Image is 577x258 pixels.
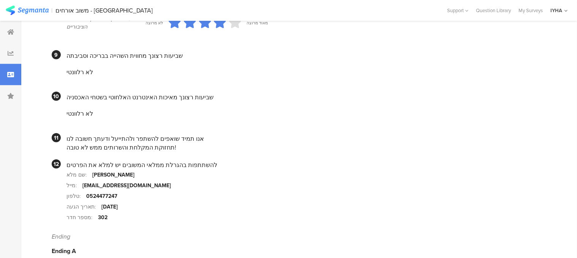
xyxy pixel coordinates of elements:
div: | [52,6,53,15]
div: 12 [52,159,61,169]
div: Support [447,5,468,16]
div: מייל: [66,182,82,190]
div: מאוד מרוצה [247,20,268,26]
div: IYHA [550,7,562,14]
div: שביעות רצונך מאיכות האינטרנט האלחוטי בשטחי האכסניה [66,93,541,102]
div: 10 [52,92,61,101]
div: 0524477247 [86,192,117,200]
div: תאריך הגעה: [66,203,101,211]
div: Ending A [52,247,541,255]
section: לא רלוונטי [66,102,541,126]
div: [EMAIL_ADDRESS][DOMAIN_NAME] [82,182,171,190]
div: Ending [52,232,541,241]
div: [PERSON_NAME] [92,171,134,179]
div: [DATE] [101,203,118,211]
div: אנו תמיד שואפים להשתפר ולהתייעל ודעתך חשובה לנו [66,134,541,143]
div: שביעות רצונך מחווית השהייה בבריכה וסביבתה [66,51,541,60]
div: טלפון: [66,192,86,200]
img: segmanta logo [6,6,49,15]
div: מספר חדר: [66,213,98,221]
div: 9 [52,50,61,59]
div: לא מרוצה [145,20,163,26]
div: 11 [52,133,61,142]
a: Question Library [472,7,515,14]
div: שם מלא: [66,171,92,179]
div: משוב אורחים - [GEOGRAPHIC_DATA] [56,7,153,14]
div: שביעות רצונך מתחזוקת השטחים הציבוריים [66,15,145,31]
div: להשתתפות בהגרלת ממלאי המשובים יש למלא את הפרטים [66,161,541,169]
div: 302 [98,213,107,221]
section: לא רלוונטי [66,60,541,84]
a: My Surveys [515,7,547,14]
div: תחזוקת המקלחת והשרותים ממש לא טובה! [66,143,541,152]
